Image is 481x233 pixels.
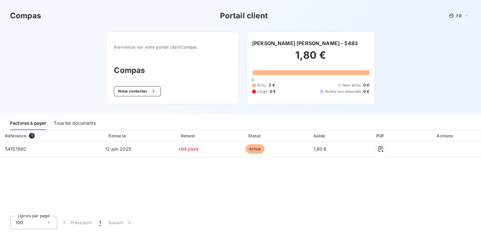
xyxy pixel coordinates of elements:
div: PDF [354,133,409,139]
span: 1,80 € [314,146,327,152]
div: Actions [411,133,480,139]
span: échue [246,144,264,154]
span: Bienvenue sur votre portail client Compas . [114,45,231,50]
span: 0 € [270,89,276,94]
span: Échu [257,82,266,88]
span: 12 juin 2025 [105,146,131,152]
span: FR [456,13,461,18]
button: Nous contacter [114,86,161,96]
span: 1 [29,133,35,139]
h3: Portail client [220,10,268,21]
button: 1 [95,216,105,229]
div: Retard [156,133,221,139]
button: Précédent [57,216,95,229]
div: Référence [5,133,26,138]
div: Factures à payer [10,117,46,130]
span: +94 jours [178,146,199,152]
span: Avoirs non associés [325,89,361,94]
span: 0 € [363,82,369,88]
span: Non-échu [342,82,361,88]
h6: [PERSON_NAME] [PERSON_NAME] - 5483 [252,39,358,47]
button: Suivant [105,216,136,229]
span: 0 [251,77,254,82]
div: Solde [289,133,351,139]
span: 0 € [363,89,369,94]
h3: Compas [10,10,41,21]
span: Litige [257,89,267,94]
h2: 1,80 € [252,49,370,68]
span: 1 [99,219,101,226]
div: Statut [224,133,287,139]
span: 100 [15,219,23,226]
h3: Compas [114,65,231,76]
div: Tous les documents [54,117,96,130]
div: Émise le [82,133,153,139]
span: 54157680 [5,146,26,152]
span: 2 € [269,82,275,88]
